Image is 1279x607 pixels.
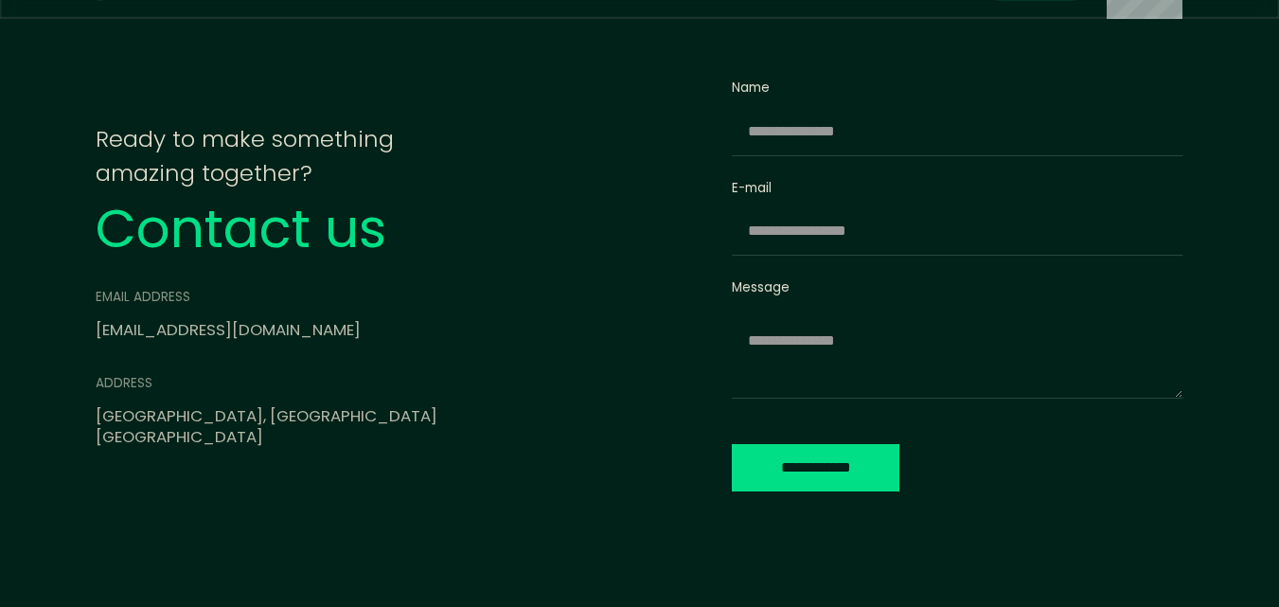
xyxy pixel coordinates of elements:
div: Contact us [96,203,636,256]
a: [EMAIL_ADDRESS][DOMAIN_NAME] [96,318,361,341]
form: Email Form [732,79,1183,491]
div: [GEOGRAPHIC_DATA], [GEOGRAPHIC_DATA] [96,406,636,427]
label: Message [732,278,1183,297]
div: address [96,374,636,393]
div: email address [96,288,361,307]
div: [GEOGRAPHIC_DATA] [96,427,636,448]
label: E-mail [732,179,1183,198]
label: Name [732,79,1183,98]
div: Ready to make something amazing together? [96,122,636,190]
